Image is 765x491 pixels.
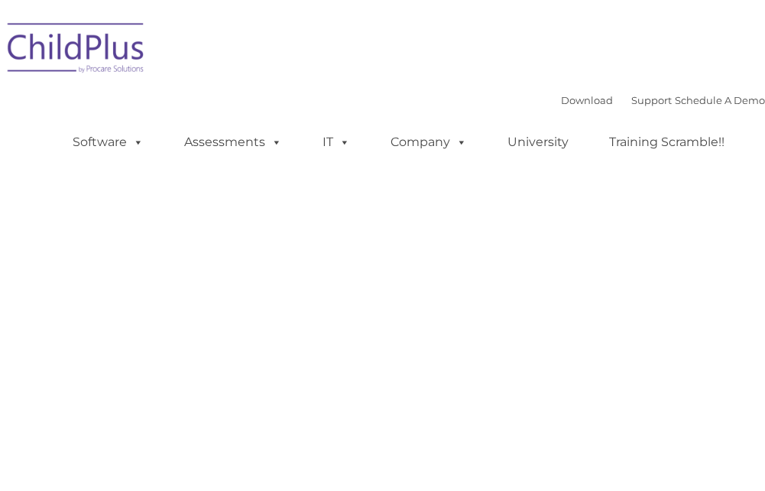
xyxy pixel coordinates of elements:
a: Download [561,94,613,106]
a: Training Scramble!! [594,127,740,158]
a: Schedule A Demo [675,94,765,106]
a: Support [631,94,672,106]
font: | [561,94,765,106]
a: Company [375,127,482,158]
a: University [492,127,584,158]
a: Assessments [169,127,297,158]
a: IT [307,127,365,158]
a: Software [57,127,159,158]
